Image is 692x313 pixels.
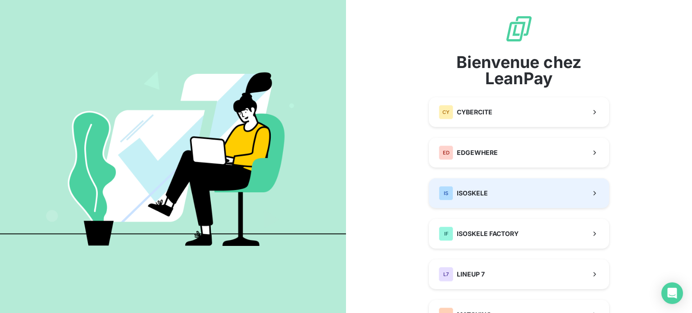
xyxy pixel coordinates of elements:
[429,219,609,249] button: IFISOSKELE FACTORY
[429,54,609,86] span: Bienvenue chez LeanPay
[457,229,519,238] span: ISOSKELE FACTORY
[429,138,609,168] button: EDEDGEWHERE
[439,186,453,200] div: IS
[439,145,453,160] div: ED
[457,148,498,157] span: EDGEWHERE
[429,178,609,208] button: ISISOSKELE
[439,267,453,281] div: L7
[429,259,609,289] button: L7LINEUP 7
[439,227,453,241] div: IF
[457,189,488,198] span: ISOSKELE
[439,105,453,119] div: CY
[457,270,485,279] span: LINEUP 7
[457,108,492,117] span: CYBERCITE
[429,97,609,127] button: CYCYBERCITE
[505,14,533,43] img: logo sigle
[661,282,683,304] div: Open Intercom Messenger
